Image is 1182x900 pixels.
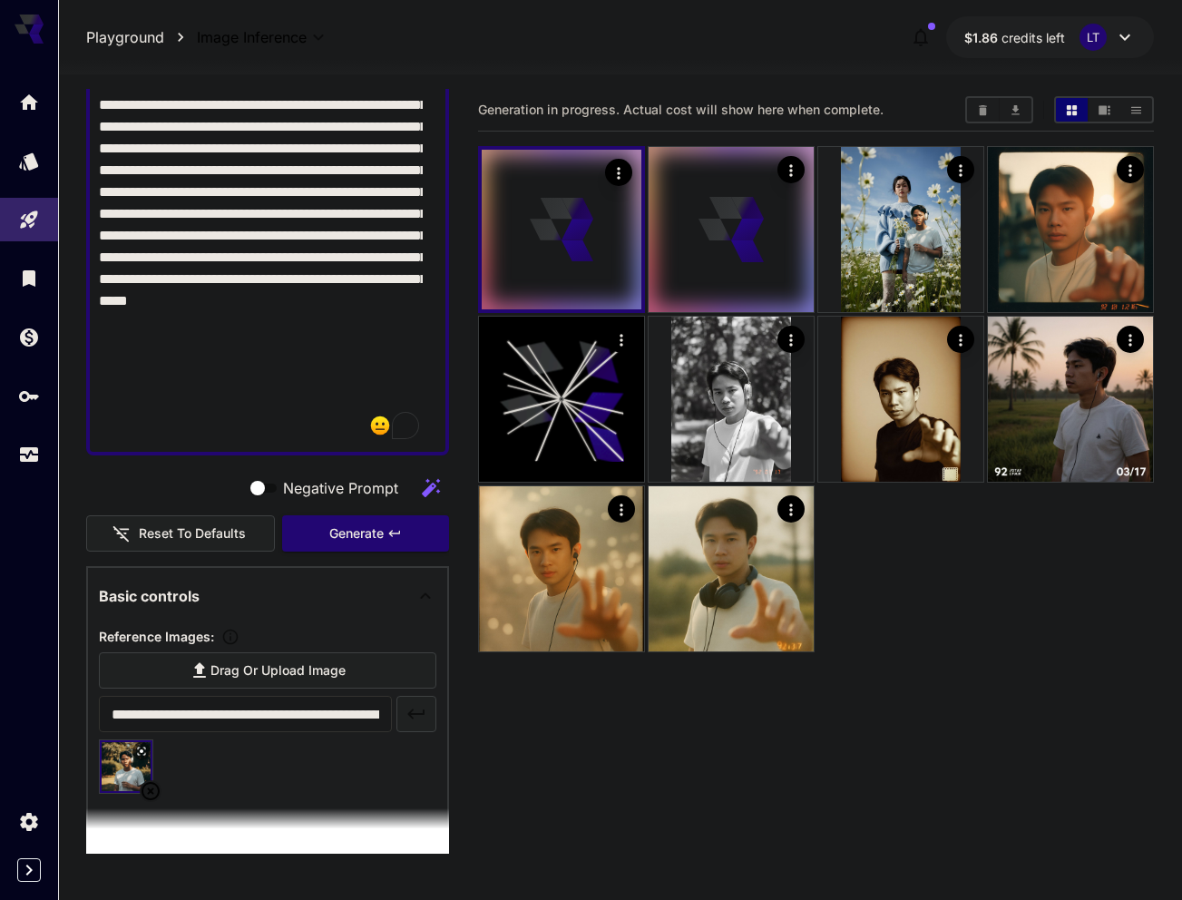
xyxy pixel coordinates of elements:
div: Show media in grid viewShow media in video viewShow media in list view [1054,96,1154,123]
img: Z [649,486,814,651]
button: Show media in list view [1120,98,1152,122]
a: Playground [86,26,164,48]
div: Basic controls [99,574,436,618]
span: Negative Prompt [283,477,398,499]
div: $1.8641 [964,28,1065,47]
div: Library [18,267,40,289]
span: $1.86 [964,30,1001,45]
img: 2Q== [649,317,814,482]
div: Actions [1117,156,1144,183]
div: Actions [777,326,805,353]
div: Usage [18,444,40,466]
button: Generate [282,515,449,553]
div: Actions [947,156,974,183]
div: Actions [1117,326,1144,353]
div: Actions [777,495,805,523]
span: Generate [329,523,384,545]
div: API Keys [18,385,40,407]
span: Drag or upload image [210,660,346,682]
div: Actions [605,159,632,186]
span: Reference Images : [99,629,214,644]
button: $1.8641LT [946,16,1154,58]
div: Wallet [18,326,40,348]
div: Models [18,150,40,172]
span: Image Inference [197,26,307,48]
span: Generation in progress. Actual cost will show here when complete. [478,102,884,117]
div: Actions [947,326,974,353]
button: Expand sidebar [17,858,41,882]
div: Actions [608,495,635,523]
div: Actions [608,326,635,353]
p: Basic controls [99,585,200,607]
div: Playground [18,209,40,231]
div: Home [18,91,40,113]
button: Show media in grid view [1056,98,1088,122]
nav: breadcrumb [86,26,197,48]
img: 9k= [818,147,983,312]
button: Download All [1000,98,1031,122]
img: 2Q== [988,147,1153,312]
div: Clear AllDownload All [965,96,1033,123]
button: Show media in video view [1089,98,1120,122]
label: Drag or upload image [99,652,436,690]
img: 2Q== [988,317,1153,482]
div: LT [1079,24,1107,51]
button: Upload a reference image to guide the result. This is needed for Image-to-Image or Inpainting. Su... [214,628,247,646]
button: Clear All [967,98,999,122]
img: Z [479,486,644,651]
button: Reset to defaults [86,515,275,553]
div: Actions [777,156,805,183]
span: credits left [1001,30,1065,45]
div: Settings [18,810,40,833]
img: 2Q== [818,317,983,482]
